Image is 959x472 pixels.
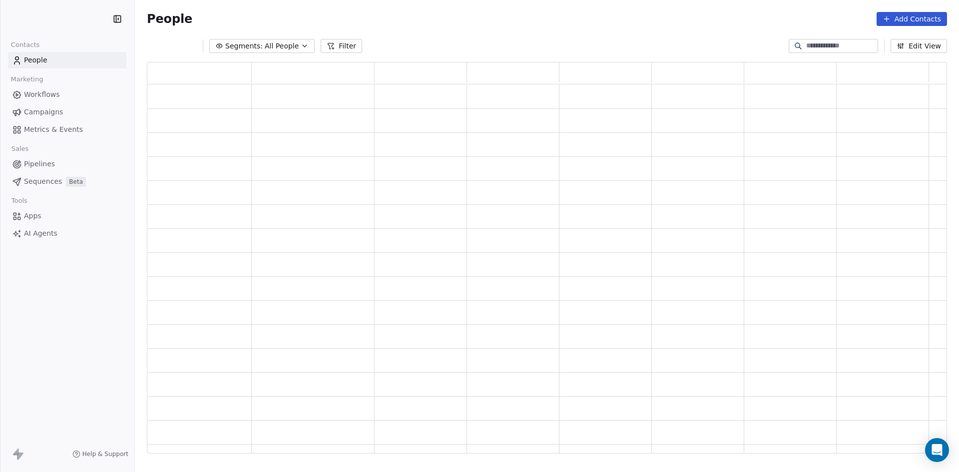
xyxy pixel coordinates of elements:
[7,193,31,208] span: Tools
[925,438,949,462] div: Open Intercom Messenger
[24,159,55,169] span: Pipelines
[8,225,126,242] a: AI Agents
[66,177,86,187] span: Beta
[82,450,128,458] span: Help & Support
[265,41,299,51] span: All People
[24,211,41,221] span: Apps
[6,72,47,87] span: Marketing
[8,208,126,224] a: Apps
[147,11,192,26] span: People
[24,124,83,135] span: Metrics & Events
[72,450,128,458] a: Help & Support
[24,228,57,239] span: AI Agents
[7,141,33,156] span: Sales
[8,104,126,120] a: Campaigns
[6,37,44,52] span: Contacts
[8,173,126,190] a: SequencesBeta
[24,55,47,65] span: People
[24,89,60,100] span: Workflows
[891,39,947,53] button: Edit View
[877,12,947,26] button: Add Contacts
[321,39,362,53] button: Filter
[8,121,126,138] a: Metrics & Events
[225,41,263,51] span: Segments:
[24,176,62,187] span: Sequences
[8,156,126,172] a: Pipelines
[24,107,63,117] span: Campaigns
[8,52,126,68] a: People
[8,86,126,103] a: Workflows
